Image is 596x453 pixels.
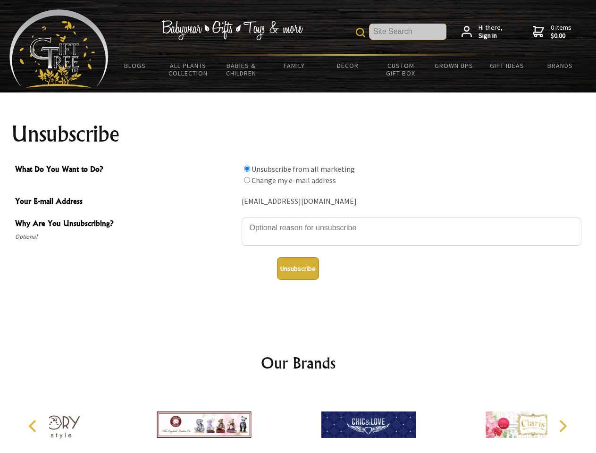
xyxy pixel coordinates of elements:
[369,24,446,40] input: Site Search
[277,257,319,280] button: Unsubscribe
[552,416,573,436] button: Next
[374,56,428,83] a: Custom Gift Box
[252,164,355,174] label: Unsubscribe from all marketing
[215,56,268,83] a: Babies & Children
[15,163,237,177] span: What Do You Want to Do?
[242,218,581,246] textarea: Why Are You Unsubscribing?
[356,28,365,37] img: product search
[551,23,571,40] span: 0 items
[242,194,581,209] div: [EMAIL_ADDRESS][DOMAIN_NAME]
[480,56,534,75] a: Gift Ideas
[24,416,44,436] button: Previous
[478,32,503,40] strong: Sign in
[161,20,303,40] img: Babywear - Gifts - Toys & more
[534,56,587,75] a: Brands
[11,123,585,145] h1: Unsubscribe
[15,231,237,243] span: Optional
[9,9,109,88] img: Babyware - Gifts - Toys and more...
[321,56,374,75] a: Decor
[551,32,571,40] strong: $0.00
[427,56,480,75] a: Grown Ups
[462,24,503,40] a: Hi there,Sign in
[162,56,215,83] a: All Plants Collection
[244,166,250,172] input: What Do You Want to Do?
[533,24,571,40] a: 0 items$0.00
[268,56,321,75] a: Family
[19,352,578,374] h2: Our Brands
[244,177,250,183] input: What Do You Want to Do?
[478,24,503,40] span: Hi there,
[15,195,237,209] span: Your E-mail Address
[252,176,336,185] label: Change my e-mail address
[15,218,237,231] span: Why Are You Unsubscribing?
[109,56,162,75] a: BLOGS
